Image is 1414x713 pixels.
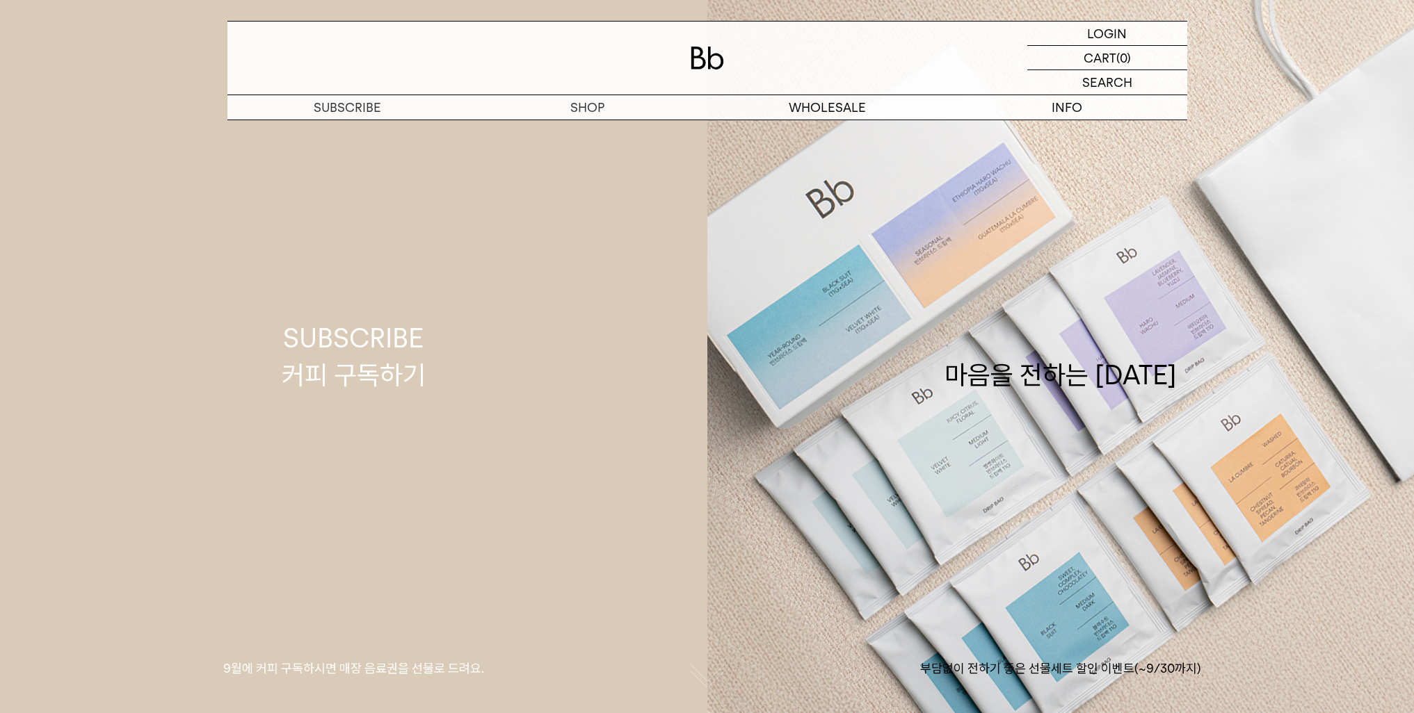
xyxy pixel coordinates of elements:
a: CART (0) [1027,46,1187,70]
img: 로고 [691,47,724,69]
p: LOGIN [1087,22,1127,45]
p: CART [1084,46,1116,69]
a: SHOP [467,95,707,120]
a: LOGIN [1027,22,1187,46]
p: SEARCH [1082,70,1132,95]
a: SUBSCRIBE [227,95,467,120]
p: (0) [1116,46,1131,69]
div: 마음을 전하는 [DATE] [945,320,1177,393]
div: SUBSCRIBE 커피 구독하기 [282,320,426,393]
p: WHOLESALE [707,95,947,120]
p: INFO [947,95,1187,120]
